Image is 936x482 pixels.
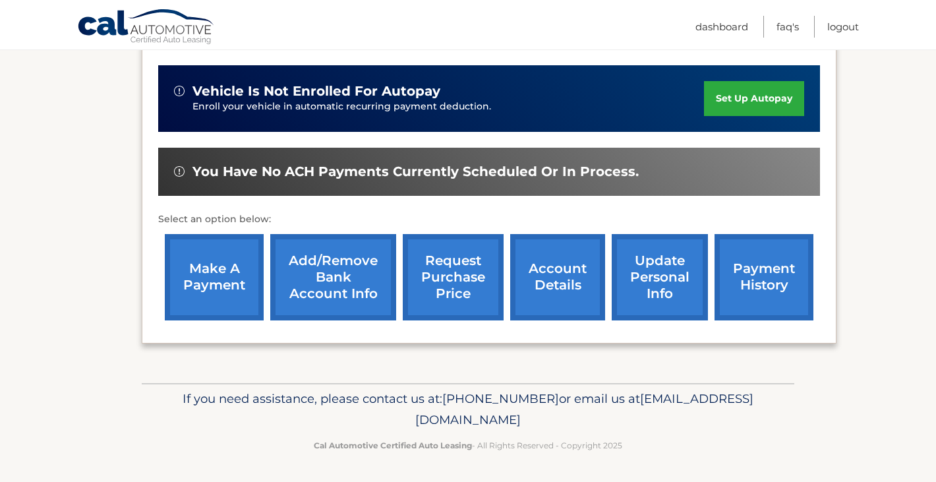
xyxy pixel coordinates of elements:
a: account details [510,234,605,320]
a: FAQ's [776,16,799,38]
span: vehicle is not enrolled for autopay [192,83,440,100]
p: - All Rights Reserved - Copyright 2025 [150,438,786,452]
strong: Cal Automotive Certified Auto Leasing [314,440,472,450]
p: If you need assistance, please contact us at: or email us at [150,388,786,431]
a: Add/Remove bank account info [270,234,396,320]
a: Cal Automotive [77,9,216,47]
a: Logout [827,16,859,38]
span: [PHONE_NUMBER] [442,391,559,406]
p: Enroll your vehicle in automatic recurring payment deduction. [192,100,704,114]
img: alert-white.svg [174,86,185,96]
a: make a payment [165,234,264,320]
a: update personal info [612,234,708,320]
a: set up autopay [704,81,804,116]
p: Select an option below: [158,212,820,227]
a: request purchase price [403,234,504,320]
a: Dashboard [695,16,748,38]
span: You have no ACH payments currently scheduled or in process. [192,164,639,180]
img: alert-white.svg [174,166,185,177]
a: payment history [715,234,813,320]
